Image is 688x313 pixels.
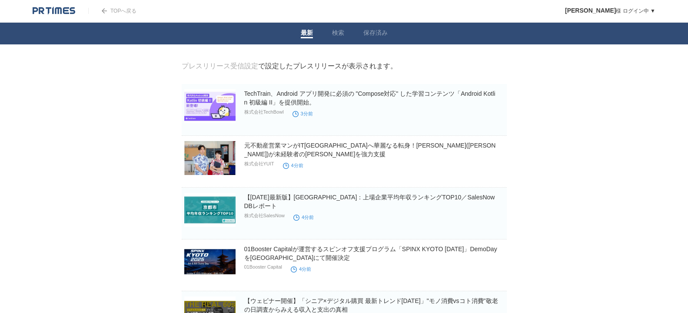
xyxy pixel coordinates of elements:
time: 4分前 [293,215,314,220]
p: 01Booster Capital [244,264,282,269]
p: 株式会社TechBowl [244,109,284,115]
a: 最新 [301,29,313,38]
a: 【[DATE]最新版】[GEOGRAPHIC_DATA]：上場企業平均年収ランキングTOP10／SalesNow DBレポート [244,194,495,209]
img: 01Booster Capitalが運営するスピンオフ支援プログラム「SPINX KYOTO 2025」DemoDayを京都市にて開催決定 [184,245,236,279]
p: 株式会社SalesNow [244,212,285,219]
a: プレスリリース受信設定 [182,62,258,70]
a: TechTrain、Android アプリ開発に必須の "Compose対応" した学習コンテンツ「Android Kotlin 初級編 II」を提供開始。 [244,90,495,106]
a: TOPへ戻る [88,8,136,14]
img: 【2025年最新版】京都市：上場企業平均年収ランキングTOP10／SalesNow DBレポート [184,193,236,227]
a: 元不動産営業マンがIT[GEOGRAPHIC_DATA]へ華麗なる転身！[PERSON_NAME]([PERSON_NAME])が未経験者の[PERSON_NAME]を強力支援 [244,142,496,158]
time: 3分前 [292,111,313,116]
a: 検索 [332,29,344,38]
a: [PERSON_NAME]様 ログイン中 ▼ [565,8,655,14]
a: 【ウェビナー開催】「シニア×デジタル購買 最新トレンド[DATE]」"モノ消費vsコト消費"敬老の日調査からみえる収入と支出の真相 [244,297,498,313]
p: 株式会社YUIT [244,161,274,167]
a: 保存済み [363,29,388,38]
div: で設定したプレスリリースが表示されます。 [182,62,397,71]
img: arrow.png [102,8,107,13]
span: [PERSON_NAME] [565,7,616,14]
img: TechTrain、Android アプリ開発に必須の "Compose対応" した学習コンテンツ「Android Kotlin 初級編 II」を提供開始。 [184,89,236,123]
time: 4分前 [291,266,311,272]
img: 元不動産営業マンがITエンジニアへ華麗なる転身！YUIT(ユイティー)が未経験者のキャリアチェンジを強力支援 [184,141,236,175]
img: logo.png [33,7,75,15]
a: 01Booster Capitalが運営するスピンオフ支援プログラム「SPINX KYOTO [DATE]」DemoDayを[GEOGRAPHIC_DATA]にて開催決定 [244,246,497,261]
time: 4分前 [283,163,303,168]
